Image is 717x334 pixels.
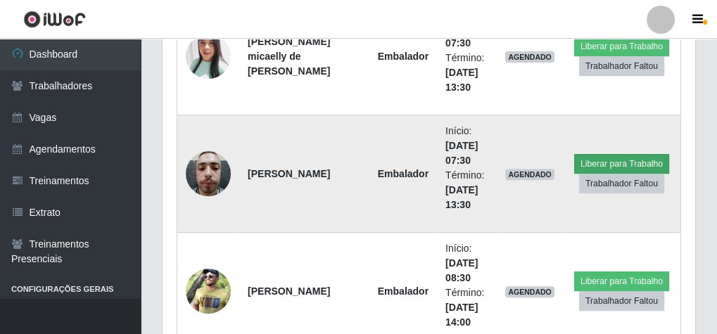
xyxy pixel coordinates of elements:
span: AGENDADO [505,169,554,180]
strong: [PERSON_NAME] [248,285,330,297]
time: [DATE] 14:00 [445,302,478,328]
img: 1742686144384.jpeg [186,143,231,203]
strong: Embalador [378,168,429,179]
time: [DATE] 13:30 [445,67,478,93]
strong: [PERSON_NAME] [248,168,330,179]
li: Término: [445,285,488,330]
img: CoreUI Logo [23,11,86,28]
li: Início: [445,241,488,285]
img: 1748729241814.jpeg [186,30,231,83]
time: [DATE] 07:30 [445,140,478,166]
span: AGENDADO [505,286,554,297]
strong: [PERSON_NAME] micaelly de [PERSON_NAME] [248,36,330,77]
li: Início: [445,124,488,168]
button: Liberar para Trabalho [574,271,669,291]
button: Trabalhador Faltou [579,174,664,193]
strong: Embalador [378,51,429,62]
button: Trabalhador Faltou [579,56,664,76]
button: Liberar para Trabalho [574,37,669,56]
li: Término: [445,51,488,95]
button: Liberar para Trabalho [574,154,669,174]
time: [DATE] 13:30 [445,184,478,210]
button: Trabalhador Faltou [579,291,664,311]
span: AGENDADO [505,51,554,63]
time: [DATE] 08:30 [445,257,478,283]
img: 1744561065264.jpeg [186,257,231,325]
strong: Embalador [378,285,429,297]
li: Término: [445,168,488,212]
